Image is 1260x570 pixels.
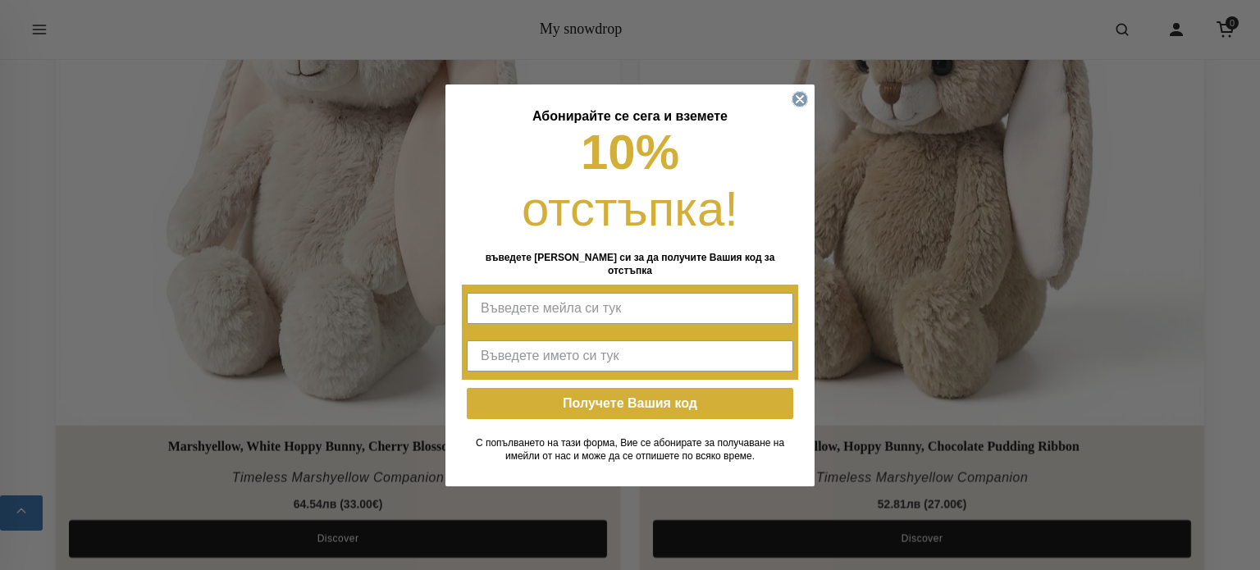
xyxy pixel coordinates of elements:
span: отстъпка! [522,181,738,236]
input: Въведете името си тук [467,340,793,372]
span: 10% [581,125,679,180]
span: въведете [PERSON_NAME] си за да получите Вашия код за отстъпка [486,252,775,276]
button: Close dialog [792,91,808,107]
span: Абонирайте се сега и вземете [532,109,728,123]
button: Получете Вашия код [467,388,793,419]
span: С попълването на тази форма, Вие се абонирате за получаване на имейли от нас и може да се отпишет... [476,437,784,462]
input: Въведете мейла си тук [467,293,793,324]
